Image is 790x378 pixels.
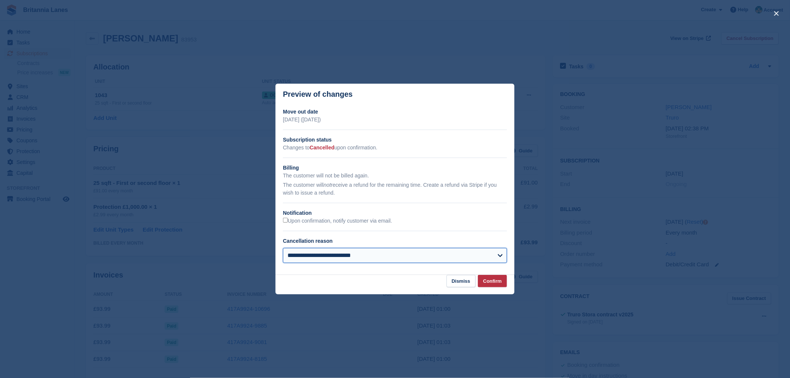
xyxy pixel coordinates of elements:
[283,164,507,172] h2: Billing
[283,136,507,144] h2: Subscription status
[310,145,335,151] span: Cancelled
[283,172,507,180] p: The customer will not be billed again.
[283,116,507,124] p: [DATE] ([DATE])
[447,275,476,287] button: Dismiss
[283,144,507,152] p: Changes to upon confirmation.
[478,275,507,287] button: Confirm
[283,218,288,223] input: Upon confirmation, notify customer via email.
[324,182,331,188] em: not
[283,209,507,217] h2: Notification
[283,90,353,99] p: Preview of changes
[771,7,783,19] button: close
[283,238,333,244] label: Cancellation reason
[283,218,392,224] label: Upon confirmation, notify customer via email.
[283,181,507,197] p: The customer will receive a refund for the remaining time. Create a refund via Stripe if you wish...
[283,108,507,116] h2: Move out date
